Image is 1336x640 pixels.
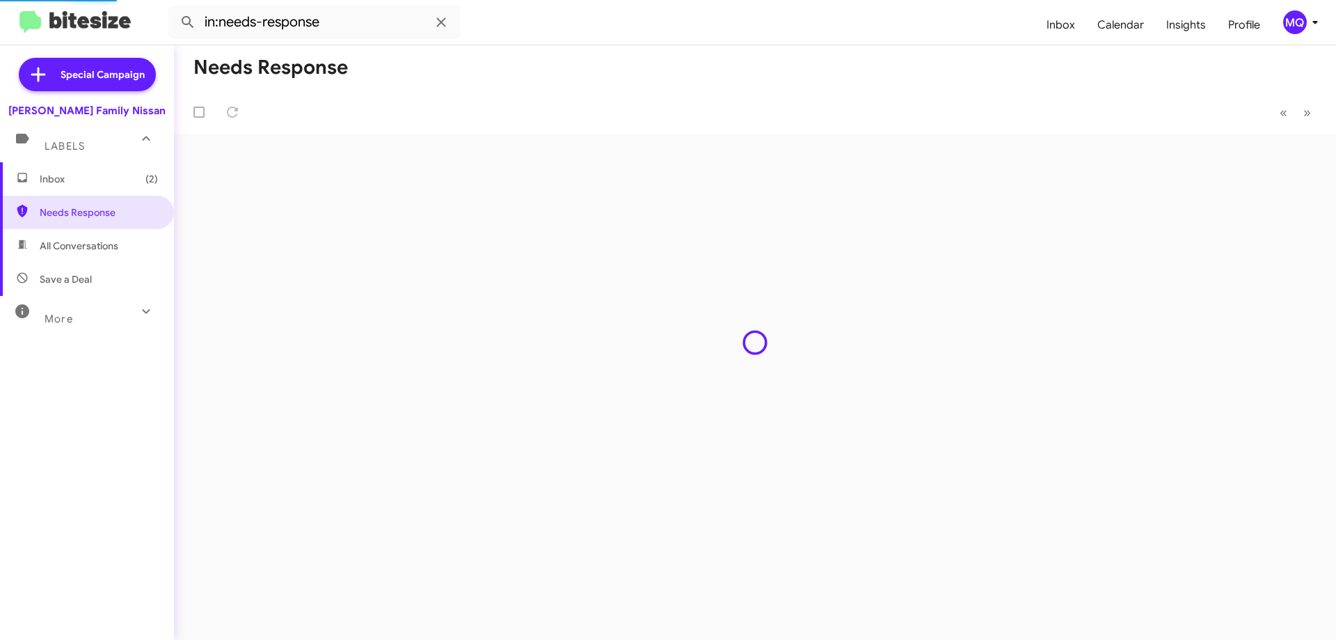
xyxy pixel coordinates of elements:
div: [PERSON_NAME] Family Nissan [8,104,166,118]
a: Calendar [1086,5,1155,45]
button: Next [1295,98,1319,127]
span: » [1303,104,1311,121]
a: Special Campaign [19,58,156,91]
a: Insights [1155,5,1217,45]
span: Save a Deal [40,272,92,286]
button: Previous [1271,98,1296,127]
input: Search [168,6,461,39]
h1: Needs Response [193,56,348,79]
div: MQ [1283,10,1307,34]
a: Profile [1217,5,1271,45]
span: All Conversations [40,239,118,253]
span: Inbox [40,172,158,186]
span: Special Campaign [61,68,145,81]
button: MQ [1271,10,1321,34]
span: More [45,313,73,325]
a: Inbox [1035,5,1086,45]
span: (2) [145,172,158,186]
nav: Page navigation example [1272,98,1319,127]
span: « [1280,104,1287,121]
span: Labels [45,140,85,153]
span: Needs Response [40,205,158,219]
